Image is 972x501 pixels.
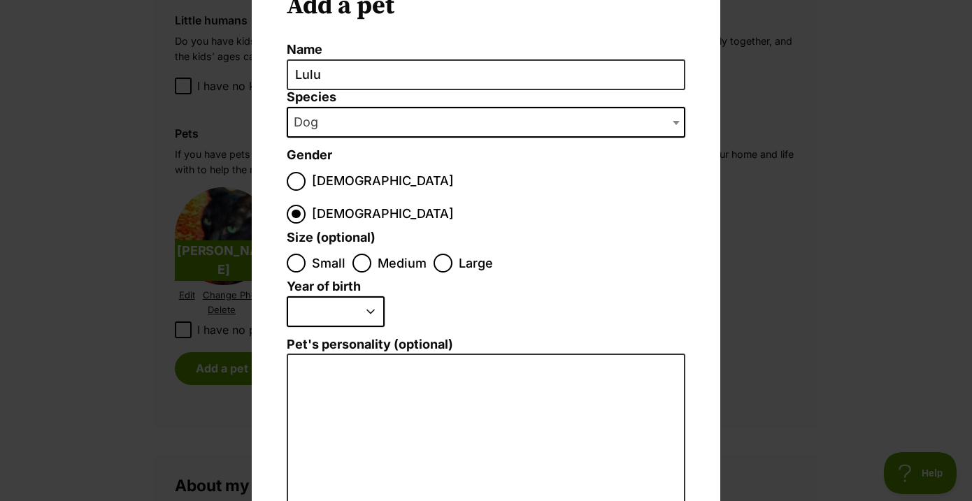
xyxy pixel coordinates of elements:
[459,254,493,273] span: Large
[312,205,454,224] span: [DEMOGRAPHIC_DATA]
[287,337,685,352] label: Pet's personality (optional)
[288,112,332,132] span: Dog
[287,43,685,57] label: Name
[287,279,361,294] label: Year of birth
[287,90,685,105] label: Species
[287,231,376,245] label: Size (optional)
[287,107,685,138] span: Dog
[312,172,454,191] span: [DEMOGRAPHIC_DATA]
[312,254,345,273] span: Small
[287,148,332,163] label: Gender
[378,254,427,273] span: Medium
